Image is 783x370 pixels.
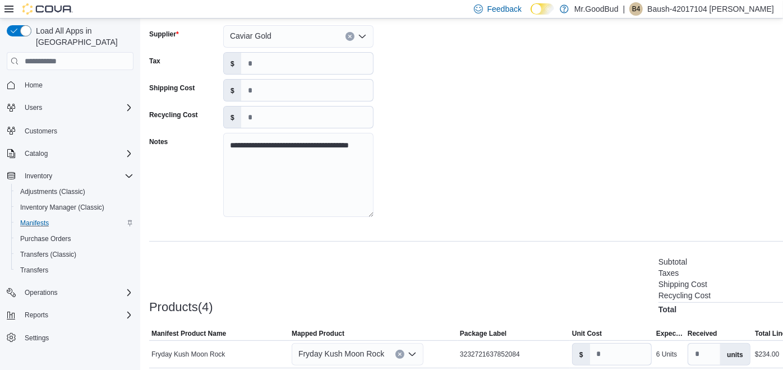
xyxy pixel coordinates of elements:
span: Load All Apps in [GEOGRAPHIC_DATA] [31,25,133,48]
a: Customers [20,124,62,138]
a: Transfers (Classic) [16,248,81,261]
button: Purchase Orders [11,231,138,247]
span: Purchase Orders [16,232,133,246]
span: Transfers [16,263,133,277]
span: Received [688,329,717,338]
h3: Products(4) [149,300,213,314]
div: Baush-42017104 Richardson [629,2,643,16]
span: Adjustments (Classic) [20,187,85,196]
div: 6 Units [656,350,677,359]
label: Shipping Cost [149,84,195,92]
span: Home [20,78,133,92]
span: Transfers (Classic) [20,250,76,259]
button: Operations [2,285,138,300]
h6: Subtotal [658,257,687,266]
label: Notes [149,137,168,146]
button: Clear input [395,350,404,359]
a: Settings [20,331,53,345]
span: Purchase Orders [20,234,71,243]
span: Mapped Product [292,329,344,338]
span: Manifests [20,219,49,228]
span: Transfers [20,266,48,275]
button: Settings [2,330,138,346]
a: Inventory Manager (Classic) [16,201,109,214]
button: Inventory Manager (Classic) [11,200,138,215]
label: Recycling Cost [149,110,198,119]
span: Operations [20,286,133,299]
button: Operations [20,286,62,299]
h6: Shipping Cost [658,280,707,289]
button: Open list of options [408,350,417,359]
span: Inventory [20,169,133,183]
button: Reports [2,307,138,323]
span: Users [25,103,42,112]
button: Catalog [20,147,52,160]
img: Cova [22,3,73,15]
a: Adjustments (Classic) [16,185,90,198]
button: Users [20,101,47,114]
a: Purchase Orders [16,232,76,246]
span: B4 [632,2,641,16]
span: Expected [656,329,683,338]
span: 3232721637852084 [460,350,520,359]
span: Transfers (Classic) [16,248,133,261]
span: Package Label [460,329,506,338]
h4: Total [658,305,676,314]
button: Users [2,100,138,115]
span: Users [20,101,133,114]
p: Mr.GoodBud [574,2,619,16]
button: Adjustments (Classic) [11,184,138,200]
input: Dark Mode [531,3,554,15]
span: Inventory Manager (Classic) [20,203,104,212]
span: Customers [25,127,57,136]
span: Inventory [25,172,52,181]
span: Reports [25,311,48,320]
div: $234.00 [755,350,779,359]
span: Customers [20,123,133,137]
span: Operations [25,288,58,297]
label: Tax [149,57,160,66]
button: Catalog [2,146,138,161]
button: Inventory [20,169,57,183]
a: Transfers [16,263,53,277]
label: $ [224,107,241,128]
button: Customers [2,122,138,138]
span: Caviar Gold [230,29,271,43]
h6: Recycling Cost [658,291,711,300]
button: Manifests [11,215,138,231]
button: Open list of options [358,32,367,41]
label: $ [224,80,241,101]
button: Transfers (Classic) [11,247,138,262]
span: Reports [20,308,133,322]
span: Feedback [487,3,522,15]
label: $ [224,53,241,74]
button: Transfers [11,262,138,278]
span: Fryday Kush Moon Rock [151,350,225,359]
button: Home [2,77,138,93]
span: Unit Cost [572,329,602,338]
span: Manifests [16,216,133,230]
span: Settings [20,331,133,345]
span: Home [25,81,43,90]
span: Inventory Manager (Classic) [16,201,133,214]
span: Adjustments (Classic) [16,185,133,198]
p: Baush-42017104 [PERSON_NAME] [647,2,774,16]
span: Fryday Kush Moon Rock [298,347,384,360]
label: Supplier [149,30,179,39]
span: Catalog [25,149,48,158]
button: Inventory [2,168,138,184]
label: units [720,344,750,365]
h6: Taxes [658,269,679,277]
span: Manifest Product Name [151,329,226,338]
p: | [623,2,625,16]
a: Home [20,78,47,92]
span: Settings [25,334,49,343]
label: $ [573,344,590,365]
span: Catalog [20,147,133,160]
button: Reports [20,308,53,322]
a: Manifests [16,216,53,230]
button: Clear input [346,32,354,41]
